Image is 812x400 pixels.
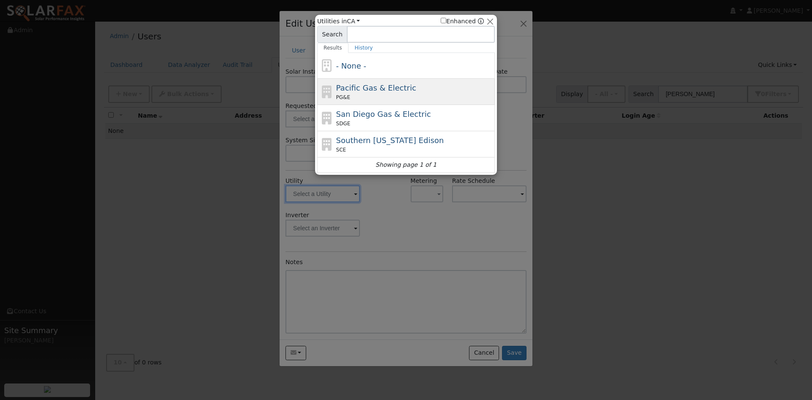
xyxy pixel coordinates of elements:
span: SDGE [336,120,351,127]
span: Search [317,26,347,43]
span: Pacific Gas & Electric [336,83,416,92]
span: Southern [US_STATE] Edison [336,136,444,145]
i: Showing page 1 of 1 [376,160,436,169]
span: - None - [336,61,366,70]
a: Results [317,43,348,53]
span: SCE [336,146,346,154]
a: History [348,43,379,53]
span: San Diego Gas & Electric [336,110,431,119]
span: PG&E [336,94,350,101]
